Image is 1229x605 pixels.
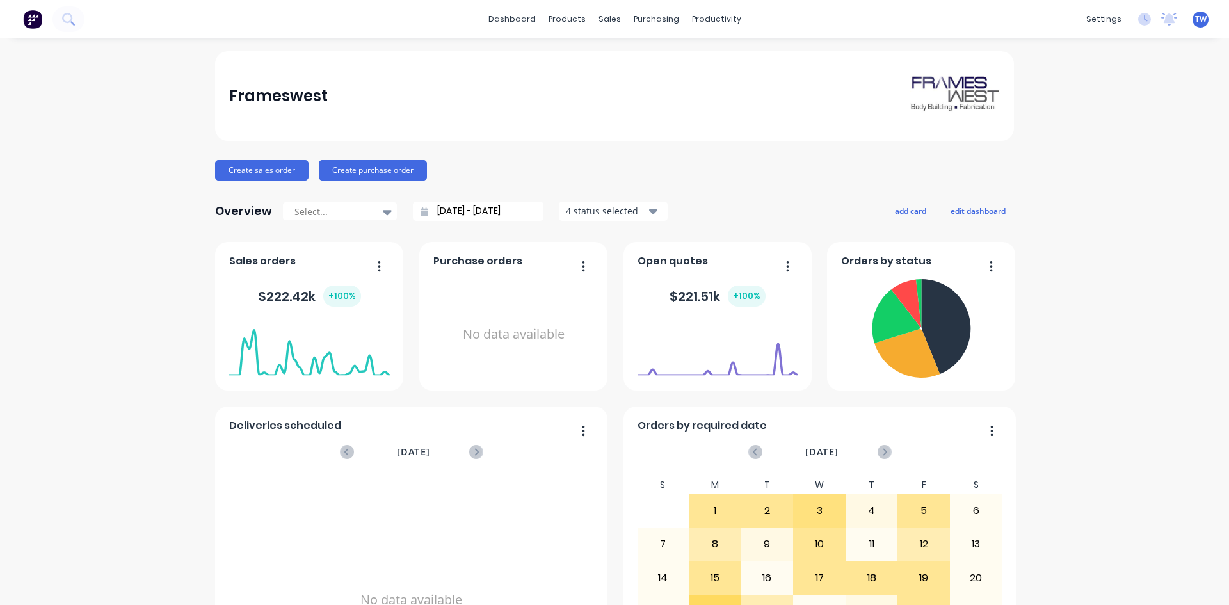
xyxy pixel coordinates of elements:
[846,495,897,527] div: 4
[951,562,1002,594] div: 20
[951,495,1002,527] div: 6
[258,286,361,307] div: $ 222.42k
[898,528,949,560] div: 12
[638,528,689,560] div: 7
[898,562,949,594] div: 19
[433,254,522,269] span: Purchase orders
[689,476,741,494] div: M
[846,476,898,494] div: T
[898,495,949,527] div: 5
[637,476,689,494] div: S
[794,528,845,560] div: 10
[742,562,793,594] div: 16
[397,445,430,459] span: [DATE]
[638,562,689,594] div: 14
[323,286,361,307] div: + 100 %
[592,10,627,29] div: sales
[559,202,668,221] button: 4 status selected
[670,286,766,307] div: $ 221.51k
[689,495,741,527] div: 1
[846,528,897,560] div: 11
[950,476,1002,494] div: S
[741,476,794,494] div: T
[942,202,1014,219] button: edit dashboard
[638,418,767,433] span: Orders by required date
[887,202,935,219] button: add card
[433,274,594,395] div: No data available
[638,254,708,269] span: Open quotes
[846,562,897,594] div: 18
[689,528,741,560] div: 8
[215,198,272,224] div: Overview
[686,10,748,29] div: productivity
[566,204,647,218] div: 4 status selected
[910,74,1000,118] img: Frameswest
[627,10,686,29] div: purchasing
[794,495,845,527] div: 3
[1195,13,1207,25] span: TW
[794,562,845,594] div: 17
[841,254,931,269] span: Orders by status
[728,286,766,307] div: + 100 %
[23,10,42,29] img: Factory
[229,254,296,269] span: Sales orders
[319,160,427,181] button: Create purchase order
[215,160,309,181] button: Create sales order
[897,476,950,494] div: F
[542,10,592,29] div: products
[742,528,793,560] div: 9
[1080,10,1128,29] div: settings
[229,83,328,109] div: Frameswest
[805,445,839,459] span: [DATE]
[951,528,1002,560] div: 13
[793,476,846,494] div: W
[742,495,793,527] div: 2
[482,10,542,29] a: dashboard
[689,562,741,594] div: 15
